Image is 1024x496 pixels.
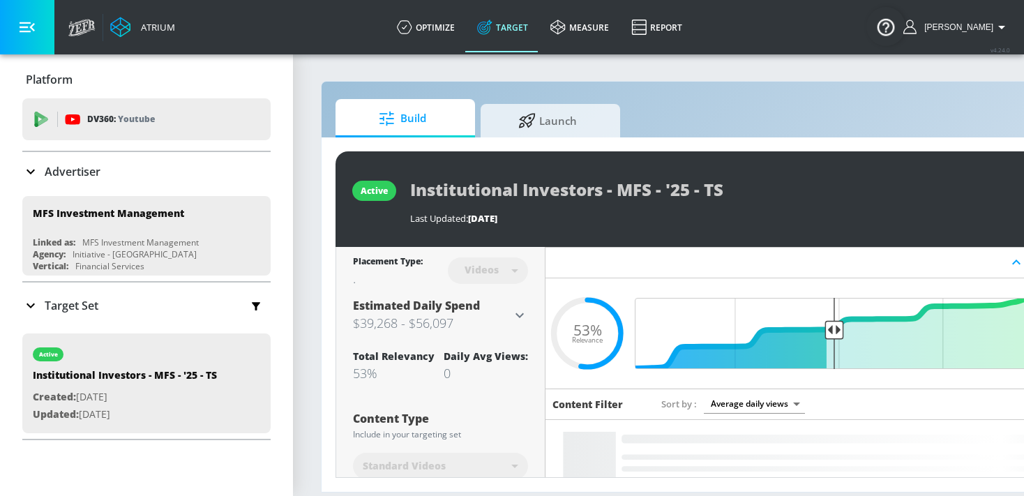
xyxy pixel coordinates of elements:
[22,152,271,191] div: Advertiser
[386,2,466,52] a: optimize
[353,255,423,270] div: Placement Type:
[866,7,905,46] button: Open Resource Center
[539,2,620,52] a: measure
[410,212,1016,225] div: Last Updated:
[353,298,528,333] div: Estimated Daily Spend$39,268 - $56,097
[572,337,603,344] span: Relevance
[75,260,144,272] div: Financial Services
[903,19,1010,36] button: [PERSON_NAME]
[704,394,805,413] div: Average daily views
[363,459,446,473] span: Standard Videos
[349,102,455,135] span: Build
[353,313,511,333] h3: $39,268 - $56,097
[22,98,271,140] div: DV360: Youtube
[468,212,497,225] span: [DATE]
[620,2,693,52] a: Report
[110,17,175,38] a: Atrium
[353,298,480,313] span: Estimated Daily Spend
[39,351,58,358] div: active
[73,248,197,260] div: Initiative - [GEOGRAPHIC_DATA]
[22,283,271,329] div: Target Set
[444,365,528,382] div: 0
[22,60,271,99] div: Platform
[22,196,271,276] div: MFS Investment ManagementLinked as:MFS Investment ManagementAgency:Initiative - [GEOGRAPHIC_DATA]...
[444,350,528,363] div: Daily Avg Views:
[353,430,528,439] div: Include in your targeting set
[45,298,98,313] p: Target Set
[33,390,76,403] span: Created:
[991,46,1010,54] span: v 4.24.0
[22,333,271,433] div: activeInstitutional Investors - MFS - '25 - TSCreated:[DATE]Updated:[DATE]
[33,206,184,220] div: MFS Investment Management
[661,398,697,410] span: Sort by
[135,21,175,33] div: Atrium
[87,112,155,127] p: DV360:
[353,350,435,363] div: Total Relevancy
[33,260,68,272] div: Vertical:
[118,112,155,126] p: Youtube
[45,164,100,179] p: Advertiser
[26,72,73,87] p: Platform
[33,368,217,389] div: Institutional Investors - MFS - '25 - TS
[33,406,217,423] p: [DATE]
[919,22,993,32] span: login as: kacey.labar@zefr.com
[466,2,539,52] a: Target
[82,236,199,248] div: MFS Investment Management
[458,264,506,276] div: Videos
[353,413,528,424] div: Content Type
[33,248,66,260] div: Agency:
[353,365,435,382] div: 53%
[573,322,602,337] span: 53%
[33,389,217,406] p: [DATE]
[495,104,601,137] span: Launch
[361,185,388,197] div: active
[33,236,75,248] div: Linked as:
[33,407,79,421] span: Updated:
[552,398,623,411] h6: Content Filter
